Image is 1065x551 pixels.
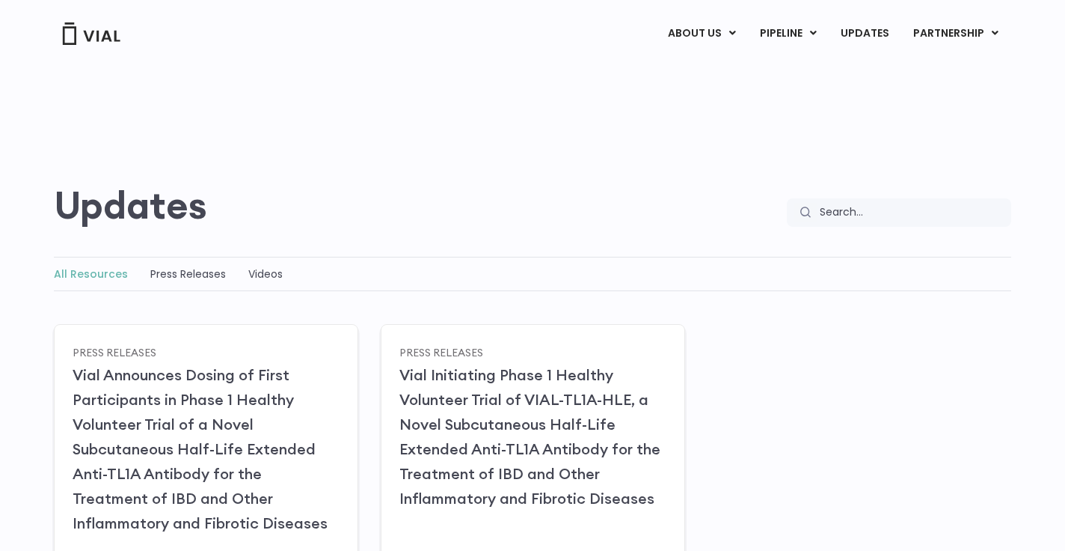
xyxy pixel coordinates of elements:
a: Vial Announces Dosing of First Participants in Phase 1 Healthy Volunteer Trial of a Novel Subcuta... [73,365,328,532]
input: Search... [810,198,1011,227]
a: UPDATES [829,21,900,46]
a: Vial Initiating Phase 1 Healthy Volunteer Trial of VIAL-TL1A-HLE, a Novel Subcutaneous Half-Life ... [399,365,660,508]
a: Press Releases [399,345,483,359]
a: PIPELINEMenu Toggle [748,21,828,46]
h2: Updates [54,183,207,227]
a: All Resources [54,267,128,281]
img: Vial Logo [61,22,121,45]
a: Press Releases [73,345,156,359]
a: ABOUT USMenu Toggle [656,21,747,46]
a: Press Releases [150,267,226,281]
a: Videos [248,267,283,281]
a: PARTNERSHIPMenu Toggle [901,21,1010,46]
